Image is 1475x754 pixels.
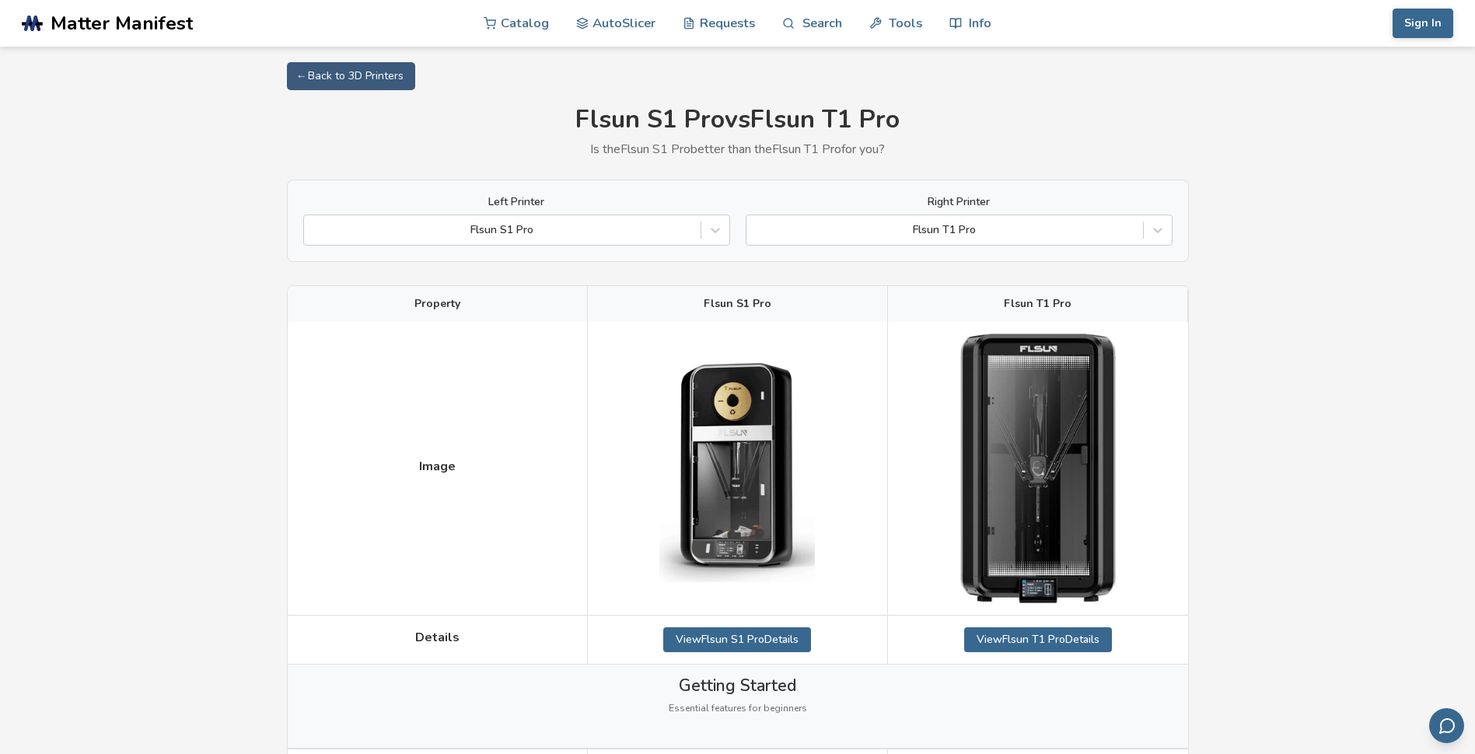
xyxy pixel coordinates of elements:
img: Flsun S1 Pro [659,354,815,583]
label: Left Printer [303,196,730,208]
span: Property [414,298,460,310]
span: Matter Manifest [51,12,193,34]
span: Flsun S1 Pro [704,298,771,310]
label: Right Printer [746,196,1173,208]
input: Flsun T1 Pro [754,224,757,236]
a: ← Back to 3D Printers [287,62,415,90]
a: ViewFlsun T1 ProDetails [964,627,1112,652]
button: Sign In [1393,9,1453,38]
h1: Flsun S1 Pro vs Flsun T1 Pro [287,106,1189,134]
p: Is the Flsun S1 Pro better than the Flsun T1 Pro for you? [287,142,1189,156]
input: Flsun S1 Pro [312,224,315,236]
a: ViewFlsun S1 ProDetails [663,627,811,652]
img: Flsun T1 Pro [960,333,1116,602]
span: Image [419,459,456,473]
span: Details [415,630,460,644]
span: Essential features for beginners [669,703,807,714]
span: Getting Started [679,676,796,695]
button: Send feedback via email [1429,708,1464,743]
span: Flsun T1 Pro [1004,298,1071,310]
